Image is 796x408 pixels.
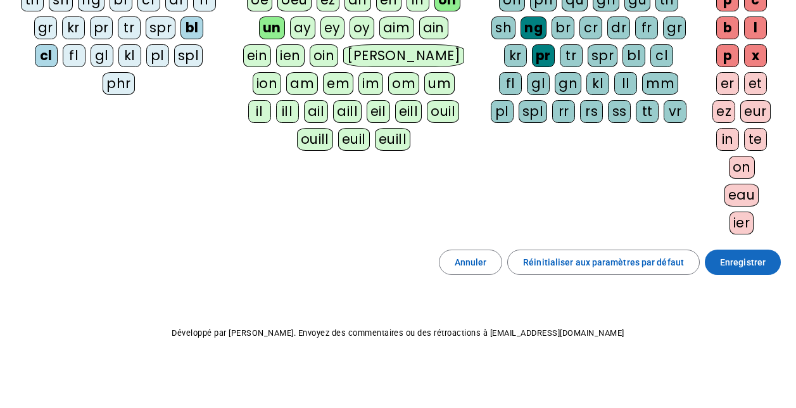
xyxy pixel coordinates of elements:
[358,72,383,95] div: im
[427,100,459,123] div: ouil
[744,16,767,39] div: l
[174,44,203,67] div: spl
[716,72,739,95] div: er
[118,44,141,67] div: kl
[712,100,735,123] div: ez
[622,44,645,67] div: bl
[367,100,390,123] div: eil
[253,72,282,95] div: ion
[552,16,574,39] div: br
[91,44,113,67] div: gl
[259,16,285,39] div: un
[650,44,673,67] div: cl
[580,100,603,123] div: rs
[297,128,333,151] div: ouill
[730,212,754,234] div: ier
[519,100,548,123] div: spl
[243,44,272,67] div: ein
[716,44,739,67] div: p
[635,16,658,39] div: fr
[439,250,503,275] button: Annuler
[729,156,755,179] div: on
[395,100,422,123] div: eill
[607,16,630,39] div: dr
[350,16,374,39] div: oy
[323,72,353,95] div: em
[504,44,527,67] div: kr
[560,44,583,67] div: tr
[424,72,455,95] div: um
[555,72,581,95] div: gn
[507,250,700,275] button: Réinitialiser aux paramètres par défaut
[419,16,449,39] div: ain
[720,255,766,270] span: Enregistrer
[62,16,85,39] div: kr
[343,44,464,67] div: [PERSON_NAME]
[663,16,686,39] div: gr
[320,16,344,39] div: ey
[286,72,318,95] div: am
[552,100,575,123] div: rr
[146,16,176,39] div: spr
[34,16,57,39] div: gr
[276,44,305,67] div: ien
[290,16,315,39] div: ay
[276,100,299,123] div: ill
[10,326,786,341] p: Développé par [PERSON_NAME]. Envoyez des commentaires ou des rétroactions à [EMAIL_ADDRESS][DOMAI...
[90,16,113,39] div: pr
[608,100,631,123] div: ss
[664,100,686,123] div: vr
[146,44,169,67] div: pl
[63,44,85,67] div: fl
[118,16,141,39] div: tr
[588,44,618,67] div: spr
[744,72,767,95] div: et
[333,100,362,123] div: aill
[523,255,684,270] span: Réinitialiser aux paramètres par défaut
[310,44,339,67] div: oin
[103,72,135,95] div: phr
[180,16,203,39] div: bl
[642,72,678,95] div: mm
[527,72,550,95] div: gl
[744,128,767,151] div: te
[636,100,659,123] div: tt
[338,128,370,151] div: euil
[716,16,739,39] div: b
[455,255,487,270] span: Annuler
[716,128,739,151] div: in
[248,100,271,123] div: il
[740,100,771,123] div: eur
[35,44,58,67] div: cl
[491,100,514,123] div: pl
[521,16,546,39] div: ng
[614,72,637,95] div: ll
[532,44,555,67] div: pr
[491,16,515,39] div: sh
[744,44,767,67] div: x
[379,16,414,39] div: aim
[705,250,781,275] button: Enregistrer
[304,100,329,123] div: ail
[724,184,759,207] div: eau
[586,72,609,95] div: kl
[499,72,522,95] div: fl
[375,128,410,151] div: euill
[579,16,602,39] div: cr
[388,72,419,95] div: om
